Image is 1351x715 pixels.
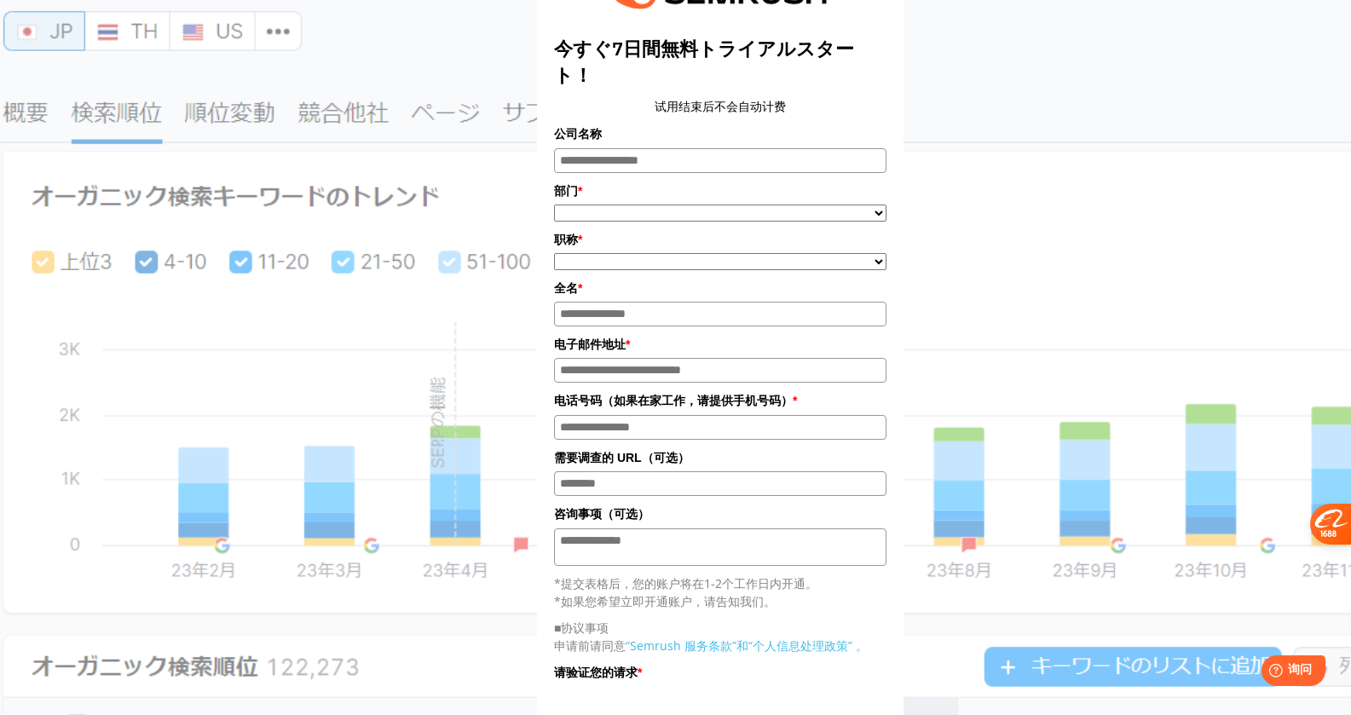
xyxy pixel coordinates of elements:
font: *如果您希望立即开通账户，请告知我们。 [554,593,776,609]
font: 电子邮件地址 [554,337,626,351]
font: 试用结束后不会自动计费 [655,100,786,113]
title: 今すぐ7日間無料トライアルスタート！ [554,36,886,89]
font: 部门 [554,184,578,198]
font: 需要调查的 URL（可选） [554,451,690,464]
font: 电话号码（如果在家工作，请提供手机号码） [554,394,793,407]
iframe: 帮助小部件启动器 [1199,649,1332,696]
font: *提交表格后，您的账户将在1-2个工作日内开通。 [554,575,817,591]
font: ■协议事项 [554,620,609,636]
font: 咨询事项（可选） [554,507,650,521]
font: 申请前请同意 [554,637,626,654]
font: 全名 [554,281,578,295]
a: “Semrush 服务条款”和 [626,637,748,654]
font: 职称 [554,233,578,246]
a: “个人信息处理政策” 。 [748,637,868,654]
font: 请验证您的请求 [554,666,638,679]
font: 公司名称 [554,127,602,141]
